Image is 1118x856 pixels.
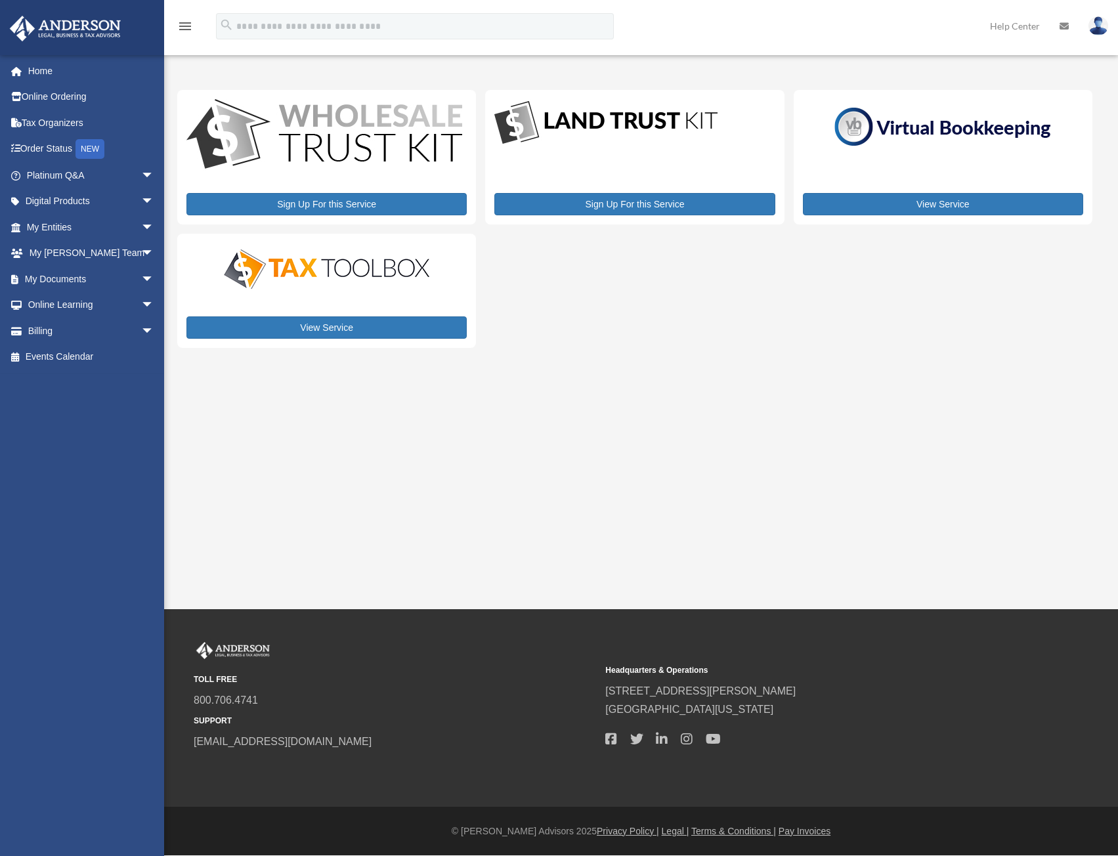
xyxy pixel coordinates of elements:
[9,292,174,318] a: Online Learningarrow_drop_down
[9,318,174,344] a: Billingarrow_drop_down
[9,344,174,370] a: Events Calendar
[194,673,596,687] small: TOLL FREE
[9,240,174,267] a: My [PERSON_NAME] Teamarrow_drop_down
[494,193,775,215] a: Sign Up For this Service
[141,162,167,189] span: arrow_drop_down
[9,58,174,84] a: Home
[691,826,776,836] a: Terms & Conditions |
[9,188,167,215] a: Digital Productsarrow_drop_down
[141,266,167,293] span: arrow_drop_down
[1088,16,1108,35] img: User Pic
[141,240,167,267] span: arrow_drop_down
[494,99,718,147] img: LandTrust_lgo-1.jpg
[779,826,830,836] a: Pay Invoices
[9,266,174,292] a: My Documentsarrow_drop_down
[186,193,467,215] a: Sign Up For this Service
[6,16,125,41] img: Anderson Advisors Platinum Portal
[9,110,174,136] a: Tax Organizers
[141,188,167,215] span: arrow_drop_down
[605,664,1008,677] small: Headquarters & Operations
[177,23,193,34] a: menu
[9,84,174,110] a: Online Ordering
[164,823,1118,840] div: © [PERSON_NAME] Advisors 2025
[194,714,596,728] small: SUPPORT
[75,139,104,159] div: NEW
[219,18,234,32] i: search
[194,736,372,747] a: [EMAIL_ADDRESS][DOMAIN_NAME]
[605,685,796,696] a: [STREET_ADDRESS][PERSON_NAME]
[141,214,167,241] span: arrow_drop_down
[141,292,167,319] span: arrow_drop_down
[194,642,272,659] img: Anderson Advisors Platinum Portal
[605,704,773,715] a: [GEOGRAPHIC_DATA][US_STATE]
[662,826,689,836] a: Legal |
[9,136,174,163] a: Order StatusNEW
[186,316,467,339] a: View Service
[177,18,193,34] i: menu
[9,214,174,240] a: My Entitiesarrow_drop_down
[597,826,659,836] a: Privacy Policy |
[141,318,167,345] span: arrow_drop_down
[194,695,258,706] a: 800.706.4741
[186,99,462,172] img: WS-Trust-Kit-lgo-1.jpg
[803,193,1083,215] a: View Service
[9,162,174,188] a: Platinum Q&Aarrow_drop_down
